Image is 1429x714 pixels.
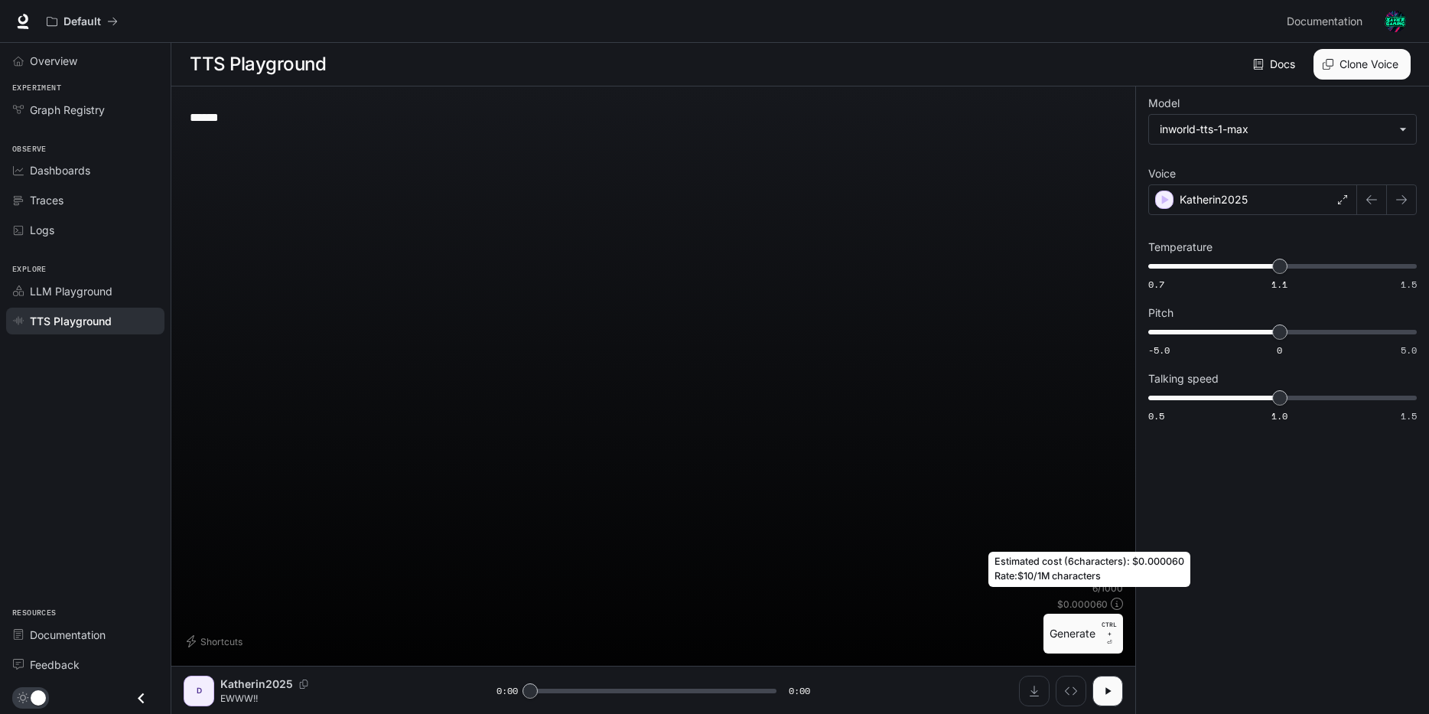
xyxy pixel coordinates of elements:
[6,187,164,214] a: Traces
[6,47,164,74] a: Overview
[30,102,105,118] span: Graph Registry
[1401,278,1417,291] span: 1.5
[1385,11,1406,32] img: User avatar
[30,657,80,673] span: Feedback
[1148,308,1173,318] p: Pitch
[190,49,326,80] h1: TTS Playground
[220,677,293,692] p: Katherin2025
[1056,676,1086,706] button: Inspect
[30,222,54,238] span: Logs
[6,96,164,123] a: Graph Registry
[1271,409,1287,422] span: 1.0
[1313,49,1411,80] button: Clone Voice
[6,621,164,648] a: Documentation
[30,53,77,69] span: Overview
[293,680,314,689] button: Copy Voice ID
[184,629,249,654] button: Shortcuts
[220,692,460,705] p: EWWW!!
[1149,115,1416,144] div: inworld-tts-1-max
[1277,344,1282,357] span: 0
[789,683,810,699] span: 0:00
[31,689,46,706] span: Dark mode toggle
[6,157,164,184] a: Dashboards
[1160,122,1392,137] div: inworld-tts-1-max
[1148,409,1164,422] span: 0.5
[1102,620,1117,647] p: ⏎
[1271,278,1287,291] span: 1.1
[6,308,164,334] a: TTS Playground
[1102,620,1117,638] p: CTRL +
[1043,614,1123,654] button: GenerateCTRL +⏎
[30,192,63,208] span: Traces
[1281,6,1374,37] a: Documentation
[40,6,125,37] button: All workspaces
[1180,192,1248,207] p: Katherin2025
[6,217,164,243] a: Logs
[1250,49,1301,80] a: Docs
[1148,278,1164,291] span: 0.7
[1148,98,1180,109] p: Model
[1057,598,1108,611] p: $ 0.000060
[30,313,112,329] span: TTS Playground
[1148,344,1170,357] span: -5.0
[1401,409,1417,422] span: 1.5
[1019,676,1050,706] button: Download audio
[30,283,112,299] span: LLM Playground
[1401,344,1417,357] span: 5.0
[6,278,164,305] a: LLM Playground
[1380,6,1411,37] button: User avatar
[1148,168,1176,179] p: Voice
[1148,242,1213,253] p: Temperature
[1148,373,1219,384] p: Talking speed
[187,679,211,703] div: D
[496,683,518,699] span: 0:00
[124,683,158,714] button: Close drawer
[988,552,1190,587] div: Estimated cost ( 6 characters): $ 0.000060 Rate: $10/1M characters
[30,627,106,643] span: Documentation
[6,651,164,678] a: Feedback
[1287,12,1362,31] span: Documentation
[63,15,101,28] p: Default
[30,162,90,178] span: Dashboards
